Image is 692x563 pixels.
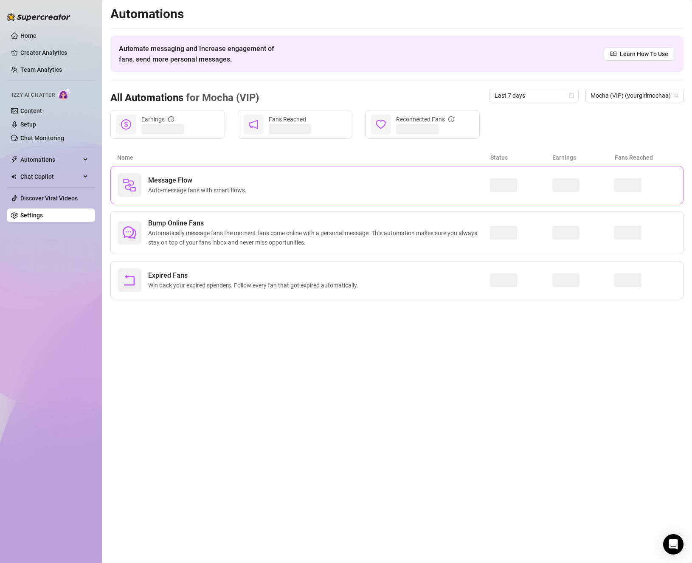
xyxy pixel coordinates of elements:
span: Automations [20,153,81,166]
h2: Automations [110,6,684,22]
a: Learn How To Use [604,47,675,61]
span: Fans Reached [269,116,306,123]
article: Fans Reached [615,153,677,162]
span: for Mocha (VIP) [183,92,259,104]
img: svg%3e [123,178,136,192]
span: Last 7 days [495,89,574,102]
span: Chat Copilot [20,170,81,183]
span: Learn How To Use [620,49,668,59]
a: Home [20,32,37,39]
span: info-circle [168,116,174,122]
h3: All Automations [110,91,259,105]
div: Open Intercom Messenger [663,534,684,555]
span: Bump Online Fans [148,218,490,228]
a: Settings [20,212,43,219]
span: Auto-message fans with smart flows. [148,186,250,195]
div: Reconnected Fans [396,115,454,124]
img: AI Chatter [58,88,71,100]
span: calendar [569,93,574,98]
a: Chat Monitoring [20,135,64,141]
span: info-circle [448,116,454,122]
span: rollback [123,273,136,287]
span: notification [248,119,259,129]
span: Izzy AI Chatter [12,91,55,99]
a: Creator Analytics [20,46,88,59]
img: Chat Copilot [11,174,17,180]
span: heart [376,119,386,129]
a: Discover Viral Videos [20,195,78,202]
a: Content [20,107,42,114]
span: Message Flow [148,175,250,186]
span: dollar [121,119,131,129]
a: Setup [20,121,36,128]
div: Earnings [141,115,174,124]
span: team [674,93,679,98]
span: Mocha (VIP) (yourgirlmochaa) [591,89,678,102]
span: Automate messaging and Increase engagement of fans, send more personal messages. [119,43,282,65]
article: Status [490,153,552,162]
span: Automatically message fans the moment fans come online with a personal message. This automation m... [148,228,490,247]
article: Earnings [552,153,614,162]
span: Expired Fans [148,270,362,281]
span: thunderbolt [11,156,18,163]
span: Win back your expired spenders. Follow every fan that got expired automatically. [148,281,362,290]
article: Name [117,153,490,162]
img: logo-BBDzfeDw.svg [7,13,70,21]
span: comment [123,226,136,239]
span: read [610,51,616,57]
a: Team Analytics [20,66,62,73]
